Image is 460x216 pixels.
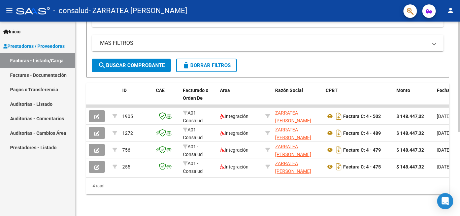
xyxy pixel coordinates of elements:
[275,161,311,174] span: ZARRATEA [PERSON_NAME]
[180,83,217,113] datatable-header-cell: Facturado x Orden De
[437,147,451,153] span: [DATE]
[323,83,394,113] datatable-header-cell: CPBT
[326,88,338,93] span: CPBT
[343,164,381,169] strong: Factura C: 4 - 475
[275,144,311,157] span: ZARRATEA [PERSON_NAME]
[220,130,249,136] span: Integración
[437,114,451,119] span: [DATE]
[122,147,130,153] span: 756
[396,88,410,93] span: Monto
[122,88,127,93] span: ID
[220,114,249,119] span: Integración
[120,83,153,113] datatable-header-cell: ID
[53,3,89,18] span: - consalud
[100,39,427,47] mat-panel-title: MAS FILTROS
[86,178,449,194] div: 4 total
[343,114,381,119] strong: Factura C: 4 - 502
[183,127,203,140] span: A01 - Consalud
[3,28,21,35] span: Inicio
[275,126,320,140] div: 23330154144
[220,164,249,169] span: Integración
[437,164,451,169] span: [DATE]
[122,164,130,169] span: 255
[334,161,343,172] i: Descargar documento
[122,114,133,119] span: 1905
[182,62,231,68] span: Borrar Filtros
[396,164,424,169] strong: $ 148.447,32
[183,88,208,101] span: Facturado x Orden De
[275,127,311,140] span: ZARRATEA [PERSON_NAME]
[92,35,443,51] mat-expansion-panel-header: MAS FILTROS
[343,130,381,136] strong: Factura C: 4 - 489
[217,83,263,113] datatable-header-cell: Area
[396,130,424,136] strong: $ 148.447,32
[272,83,323,113] datatable-header-cell: Razón Social
[5,6,13,14] mat-icon: menu
[183,110,203,123] span: A01 - Consalud
[153,83,180,113] datatable-header-cell: CAE
[334,111,343,122] i: Descargar documento
[98,62,165,68] span: Buscar Comprobante
[156,88,165,93] span: CAE
[220,147,249,153] span: Integración
[92,59,171,72] button: Buscar Comprobante
[275,109,320,123] div: 23330154144
[275,160,320,174] div: 23330154144
[275,88,303,93] span: Razón Social
[183,144,203,157] span: A01 - Consalud
[275,143,320,157] div: 23330154144
[98,61,106,69] mat-icon: search
[447,6,455,14] mat-icon: person
[437,193,453,209] div: Open Intercom Messenger
[89,3,187,18] span: - ZARRATEA [PERSON_NAME]
[396,147,424,153] strong: $ 148.447,32
[220,88,230,93] span: Area
[3,42,65,50] span: Prestadores / Proveedores
[334,145,343,155] i: Descargar documento
[396,114,424,119] strong: $ 148.447,32
[343,147,381,153] strong: Factura C: 4 - 479
[334,128,343,138] i: Descargar documento
[437,130,451,136] span: [DATE]
[182,61,190,69] mat-icon: delete
[275,110,311,123] span: ZARRATEA [PERSON_NAME]
[176,59,237,72] button: Borrar Filtros
[394,83,434,113] datatable-header-cell: Monto
[183,161,203,174] span: A01 - Consalud
[122,130,133,136] span: 1272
